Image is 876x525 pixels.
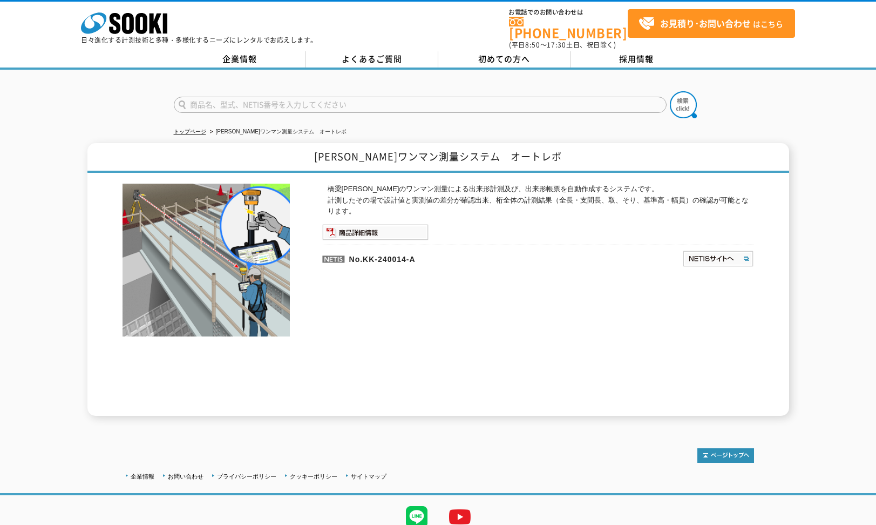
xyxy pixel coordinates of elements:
[131,473,154,480] a: 企業情報
[306,51,438,68] a: よくあるご質問
[509,9,628,16] span: お電話でのお問い合わせは
[571,51,703,68] a: 採用情報
[174,51,306,68] a: 企業情報
[509,40,616,50] span: (平日 ～ 土日、祝日除く)
[328,184,754,217] p: 橋梁[PERSON_NAME]のワンマン測量による出来形計測及び、出来形帳票を自動作成するシステムです。 計測したその場で設計値と実測値の差分が確認出来、桁全体の計測結果（全長・支間長、取、そり...
[639,16,783,32] span: はこちら
[547,40,566,50] span: 17:30
[81,37,317,43] p: 日々進化する計測技術と多種・多様化するニーズにレンタルでお応えします。
[290,473,337,480] a: クッキーポリシー
[697,448,754,463] img: トップページへ
[87,143,789,173] h1: [PERSON_NAME]ワンマン測量システム オートレポ
[123,184,290,336] img: 上部工ワンマン測量システム オートレポ
[660,17,751,30] strong: お見積り･お問い合わせ
[322,230,429,238] a: 商品詳細情報システム
[351,473,386,480] a: サイトマップ
[438,51,571,68] a: 初めての方へ
[322,224,429,240] img: 商品詳細情報システム
[322,245,578,271] p: No.KK-240014-A
[682,250,754,267] img: NETISサイトへ
[670,91,697,118] img: btn_search.png
[217,473,276,480] a: プライバシーポリシー
[478,53,530,65] span: 初めての方へ
[509,17,628,39] a: [PHONE_NUMBER]
[174,129,206,134] a: トップページ
[525,40,540,50] span: 8:50
[628,9,795,38] a: お見積り･お問い合わせはこちら
[174,97,667,113] input: 商品名、型式、NETIS番号を入力してください
[208,126,347,138] li: [PERSON_NAME]ワンマン測量システム オートレポ
[168,473,203,480] a: お問い合わせ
